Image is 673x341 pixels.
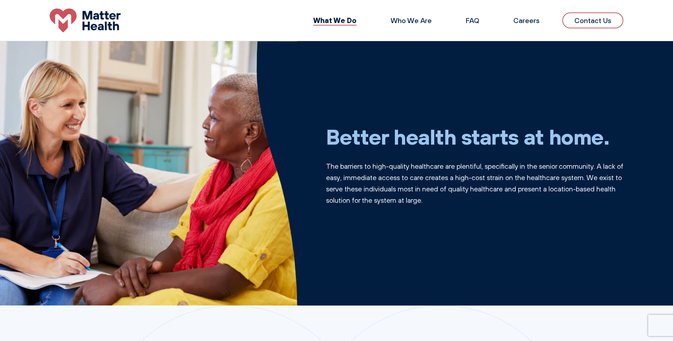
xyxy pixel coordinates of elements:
[326,161,624,206] p: The barriers to high-quality healthcare are plentiful, specifically in the senior community. A la...
[391,16,432,25] a: Who We Are
[562,12,623,28] a: Contact Us
[313,16,357,25] a: What We Do
[513,16,540,25] a: Careers
[326,124,624,149] h1: Better health starts at home.
[466,16,479,25] a: FAQ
